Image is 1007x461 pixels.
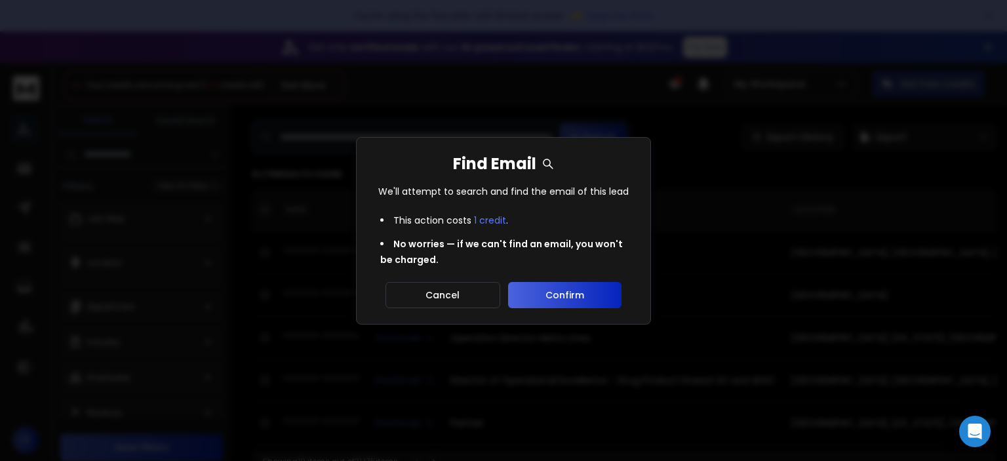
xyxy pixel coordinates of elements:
button: Confirm [508,282,622,308]
li: No worries — if we can't find an email, you won't be charged. [372,232,635,271]
div: Open Intercom Messenger [959,416,991,447]
li: This action costs . [372,209,635,232]
p: We'll attempt to search and find the email of this lead [378,185,629,198]
button: Cancel [385,282,500,308]
span: 1 credit [474,214,506,227]
h1: Find Email [453,153,555,174]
